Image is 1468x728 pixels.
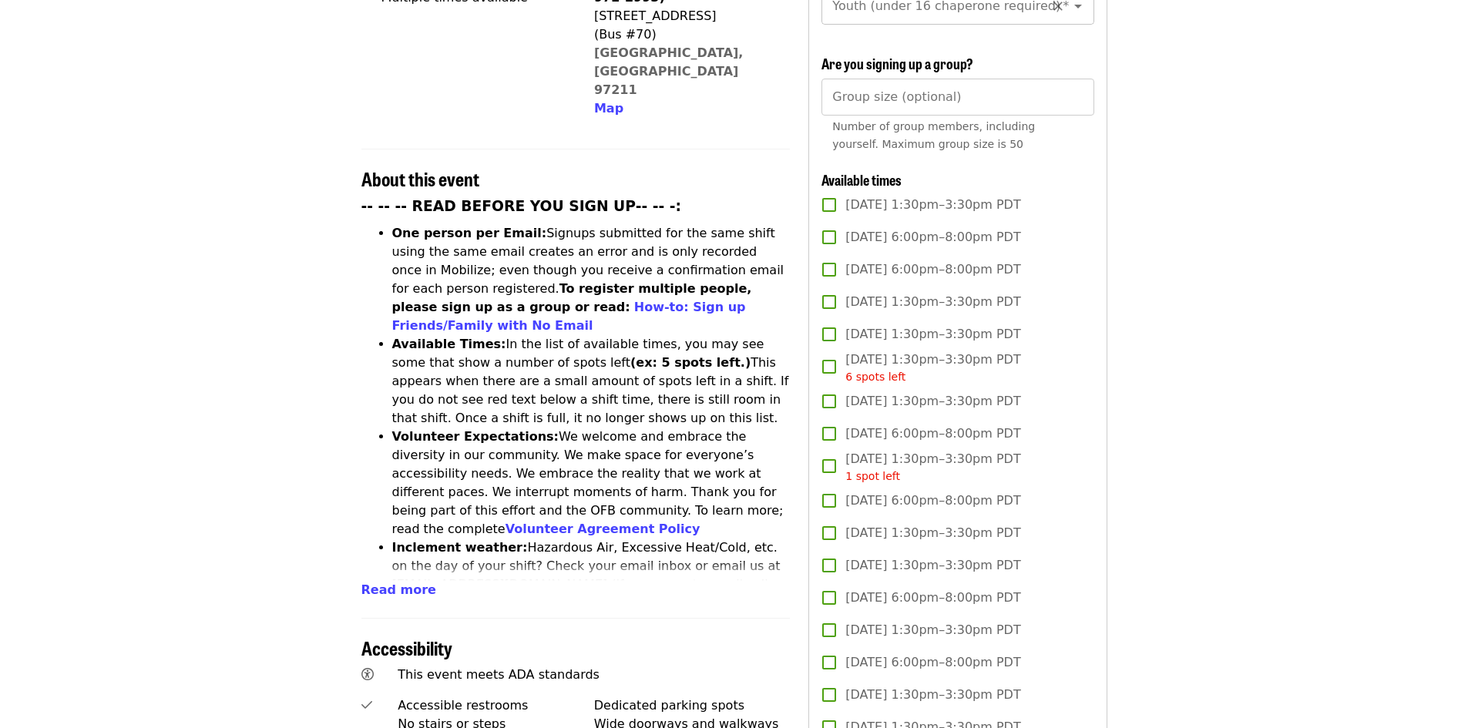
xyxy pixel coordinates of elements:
[594,99,623,118] button: Map
[398,667,600,682] span: This event meets ADA standards
[392,428,791,538] li: We welcome and embrace the diversity in our community. We make space for everyone’s accessibility...
[594,25,778,44] div: (Bus #70)
[845,450,1020,485] span: [DATE] 1:30pm–3:30pm PDT
[392,335,791,428] li: In the list of available times, you may see some that show a number of spots left This appears wh...
[392,300,746,333] a: How-to: Sign up Friends/Family with No Email
[361,581,436,599] button: Read more
[845,260,1020,279] span: [DATE] 6:00pm–8:00pm PDT
[392,429,559,444] strong: Volunteer Expectations:
[392,540,528,555] strong: Inclement weather:
[361,698,372,713] i: check icon
[594,7,778,25] div: [STREET_ADDRESS]
[361,667,374,682] i: universal-access icon
[845,371,905,383] span: 6 spots left
[398,696,594,715] div: Accessible restrooms
[845,351,1020,385] span: [DATE] 1:30pm–3:30pm PDT
[845,686,1020,704] span: [DATE] 1:30pm–3:30pm PDT
[506,522,700,536] a: Volunteer Agreement Policy
[821,79,1093,116] input: [object Object]
[845,470,900,482] span: 1 spot left
[392,538,791,631] li: Hazardous Air, Excessive Heat/Cold, etc. on the day of your shift? Check your email inbox or emai...
[392,224,791,335] li: Signups submitted for the same shift using the same email creates an error and is only recorded o...
[361,165,479,192] span: About this event
[845,392,1020,411] span: [DATE] 1:30pm–3:30pm PDT
[594,696,791,715] div: Dedicated parking spots
[845,556,1020,575] span: [DATE] 1:30pm–3:30pm PDT
[821,169,902,190] span: Available times
[845,228,1020,247] span: [DATE] 6:00pm–8:00pm PDT
[845,325,1020,344] span: [DATE] 1:30pm–3:30pm PDT
[845,589,1020,607] span: [DATE] 6:00pm–8:00pm PDT
[845,293,1020,311] span: [DATE] 1:30pm–3:30pm PDT
[392,226,547,240] strong: One person per Email:
[845,653,1020,672] span: [DATE] 6:00pm–8:00pm PDT
[630,355,751,370] strong: (ex: 5 spots left.)
[821,53,973,73] span: Are you signing up a group?
[845,491,1020,510] span: [DATE] 6:00pm–8:00pm PDT
[392,337,506,351] strong: Available Times:
[392,281,752,314] strong: To register multiple people, please sign up as a group or read:
[845,621,1020,639] span: [DATE] 1:30pm–3:30pm PDT
[594,45,744,97] a: [GEOGRAPHIC_DATA], [GEOGRAPHIC_DATA] 97211
[832,120,1035,150] span: Number of group members, including yourself. Maximum group size is 50
[361,582,436,597] span: Read more
[361,198,682,214] strong: -- -- -- READ BEFORE YOU SIGN UP-- -- -:
[361,634,452,661] span: Accessibility
[845,524,1020,542] span: [DATE] 1:30pm–3:30pm PDT
[594,101,623,116] span: Map
[845,196,1020,214] span: [DATE] 1:30pm–3:30pm PDT
[845,424,1020,443] span: [DATE] 6:00pm–8:00pm PDT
